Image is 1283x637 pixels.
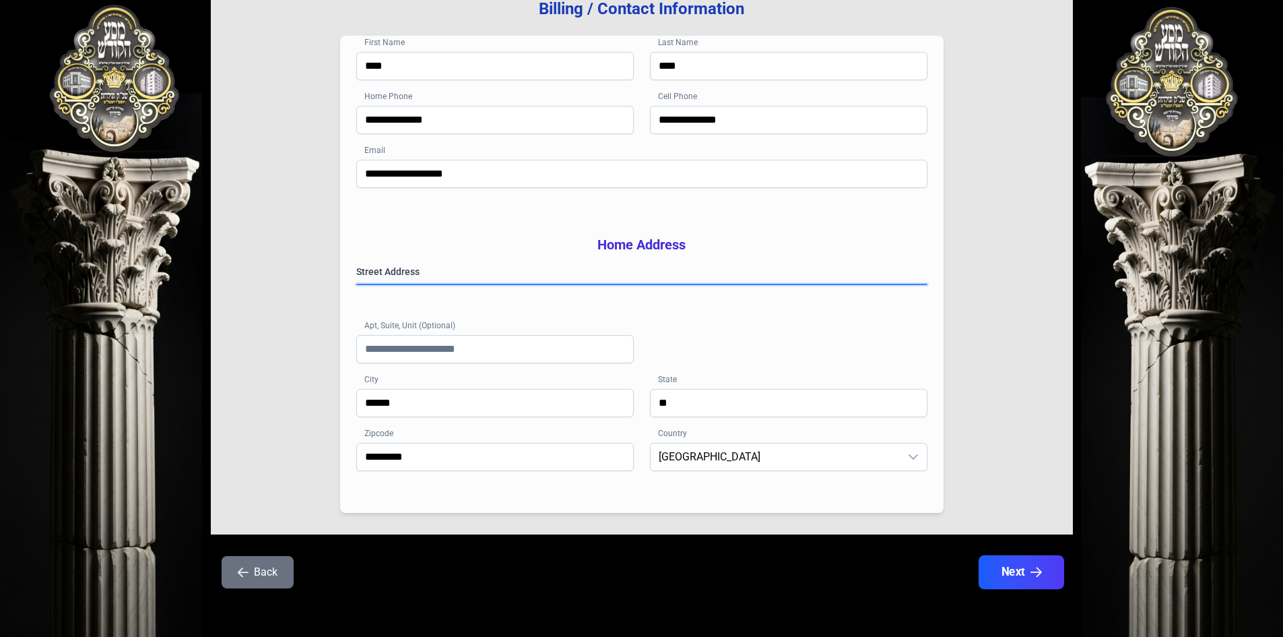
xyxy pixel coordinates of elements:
[222,556,294,588] button: Back
[356,235,927,254] h3: Home Address
[900,444,927,471] div: dropdown trigger
[651,444,900,471] span: United States
[356,265,927,278] label: Street Address
[978,555,1063,589] button: Next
